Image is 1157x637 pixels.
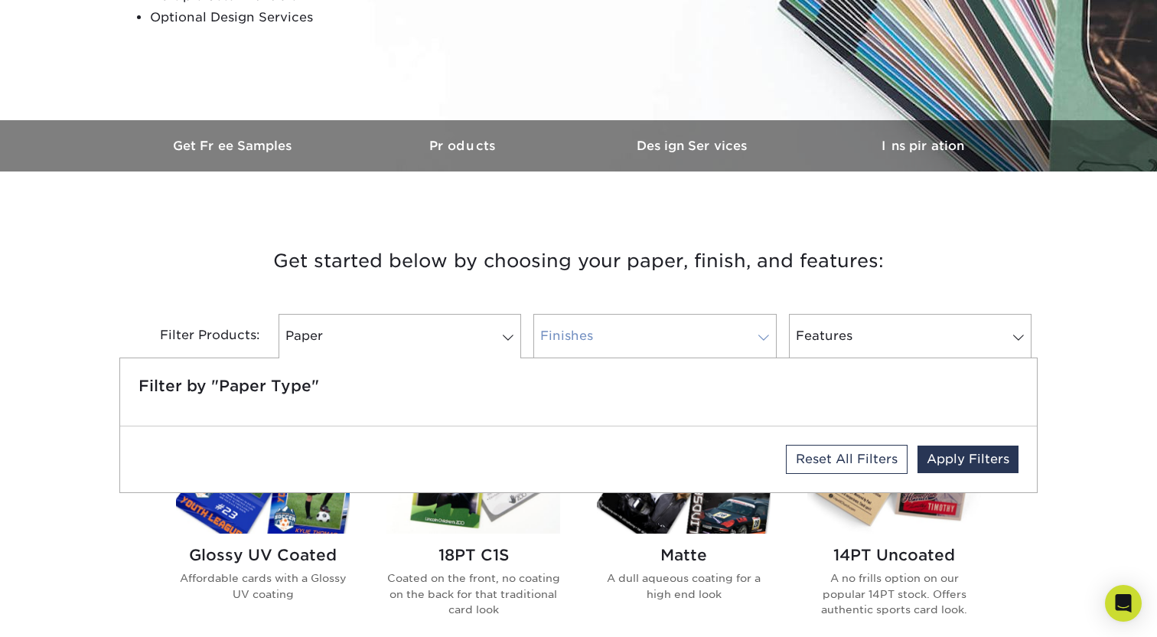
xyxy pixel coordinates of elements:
[807,570,981,617] p: A no frills option on our popular 14PT stock. Offers authentic sports card look.
[533,314,776,358] a: Finishes
[786,445,908,474] a: Reset All Filters
[808,120,1038,171] a: Inspiration
[578,139,808,153] h3: Design Services
[789,314,1032,358] a: Features
[917,446,1018,473] a: Apply Filters
[349,120,578,171] a: Products
[807,546,981,564] h2: 14PT Uncoated
[119,314,272,358] div: Filter Products:
[349,139,578,153] h3: Products
[176,546,350,564] h2: Glossy UV Coated
[139,377,1018,395] h5: Filter by "Paper Type"
[386,570,560,617] p: Coated on the front, no coating on the back for that traditional card look
[1105,585,1142,622] div: Open Intercom Messenger
[119,120,349,171] a: Get Free Samples
[279,314,521,358] a: Paper
[597,546,771,564] h2: Matte
[131,227,1026,296] h3: Get started below by choosing your paper, finish, and features:
[808,139,1038,153] h3: Inspiration
[119,139,349,153] h3: Get Free Samples
[597,570,771,602] p: A dull aqueous coating for a high end look
[150,7,520,28] li: Optional Design Services
[386,546,560,564] h2: 18PT C1S
[176,570,350,602] p: Affordable cards with a Glossy UV coating
[578,120,808,171] a: Design Services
